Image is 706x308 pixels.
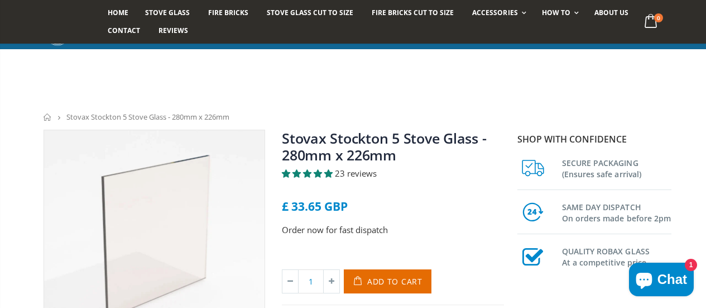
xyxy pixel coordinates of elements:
[99,22,148,40] a: Contact
[654,13,663,22] span: 0
[586,4,637,22] a: About us
[534,4,584,22] a: How To
[464,4,531,22] a: Accessories
[282,224,504,236] p: Order now for fast dispatch
[542,8,570,17] span: How To
[282,168,335,179] span: 5.00 stars
[258,4,362,22] a: Stove Glass Cut To Size
[66,112,229,122] span: Stovax Stockton 5 Stove Glass - 280mm x 226mm
[363,4,462,22] a: Fire Bricks Cut To Size
[137,4,198,22] a: Stove Glass
[159,26,188,35] span: Reviews
[640,11,662,33] a: 0
[562,155,671,180] h3: SECURE PACKAGING (Ensures safe arrival)
[150,22,196,40] a: Reviews
[344,269,431,293] button: Add to Cart
[282,129,486,164] a: Stovax Stockton 5 Stove Glass - 280mm x 226mm
[626,263,697,299] inbox-online-store-chat: Shopify online store chat
[99,4,137,22] a: Home
[208,8,248,17] span: Fire Bricks
[562,200,671,224] h3: SAME DAY DISPATCH On orders made before 2pm
[108,8,128,17] span: Home
[594,8,628,17] span: About us
[367,276,422,287] span: Add to Cart
[562,244,671,268] h3: QUALITY ROBAX GLASS At a competitive price
[44,113,52,121] a: Home
[200,4,257,22] a: Fire Bricks
[282,198,348,214] span: £ 33.65 GBP
[517,132,671,146] p: Shop with confidence
[472,8,517,17] span: Accessories
[335,168,377,179] span: 23 reviews
[145,8,190,17] span: Stove Glass
[267,8,353,17] span: Stove Glass Cut To Size
[372,8,454,17] span: Fire Bricks Cut To Size
[108,26,140,35] span: Contact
